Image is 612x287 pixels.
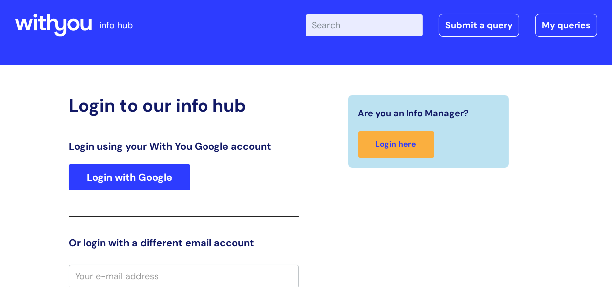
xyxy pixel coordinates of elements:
[306,14,423,36] input: Search
[69,95,298,116] h2: Login to our info hub
[439,14,519,37] a: Submit a query
[69,140,298,152] h3: Login using your With You Google account
[69,237,298,249] h3: Or login with a different email account
[358,131,434,158] a: Login here
[535,14,597,37] a: My queries
[358,105,469,121] span: Are you an Info Manager?
[69,164,190,190] a: Login with Google
[99,17,133,33] p: info hub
